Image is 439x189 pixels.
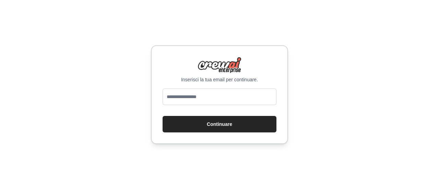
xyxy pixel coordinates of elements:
button: Continuare [163,116,276,132]
img: crewai_plus_logo-5aa5b5ab29de6a0f2d86ca7c27b9dd9f4fd15d81c93412c28fd24102b7c0d08b.png [198,57,241,73]
font: Continuare [207,121,232,127]
font: Inserisci la tua email per continuare. [181,77,258,82]
iframe: Chat Widget [405,156,439,189]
